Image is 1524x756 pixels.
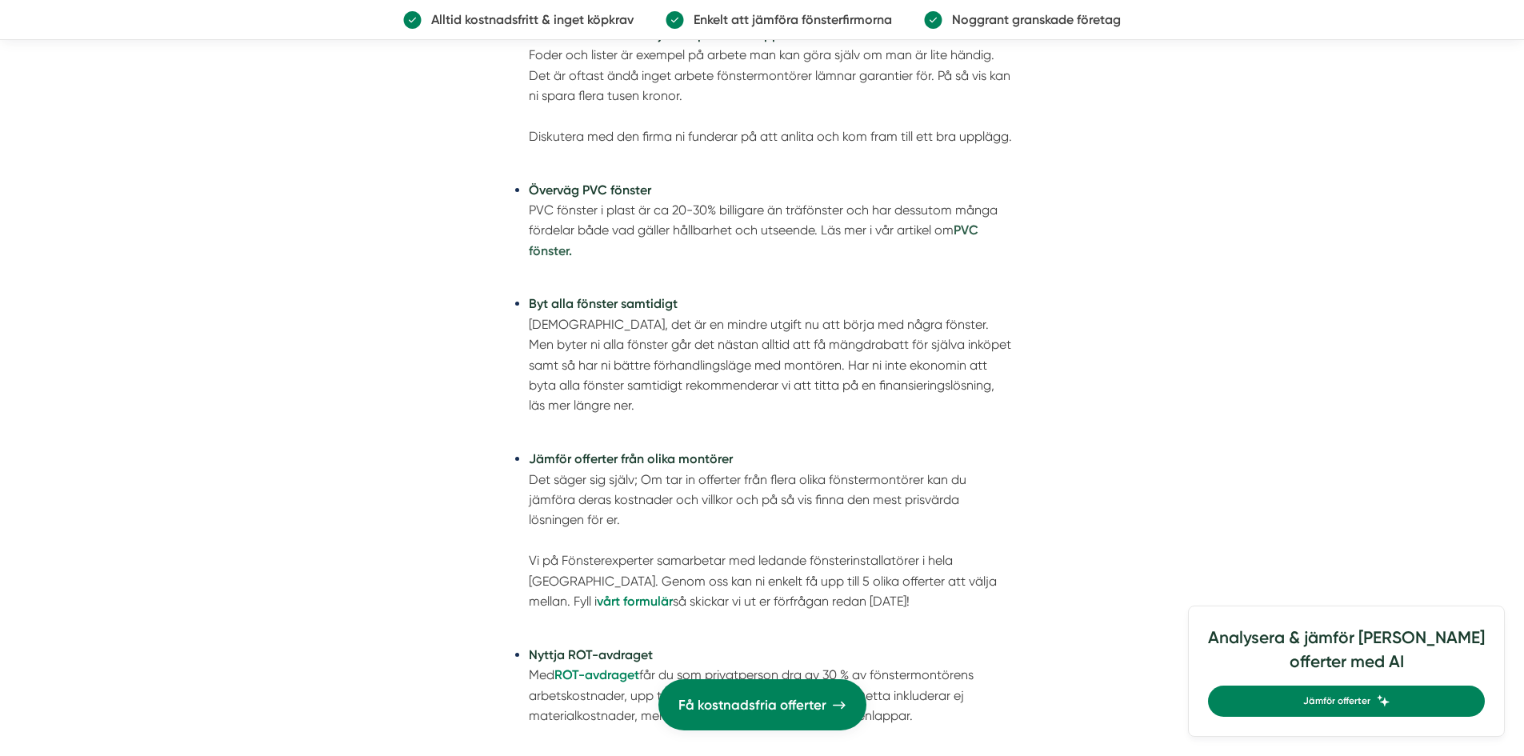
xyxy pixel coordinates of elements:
[529,180,1012,282] li: PVC fönster i plast är ca 20-30% billigare än träfönster och har dessutom många fördelar både vad...
[529,25,1012,167] li: Foder och lister är exempel på arbete man kan göra själv om man är lite händig. Det är oftast änd...
[1303,694,1370,709] span: Jämför offerter
[529,294,1012,436] li: [DEMOGRAPHIC_DATA], det är en mindre utgift nu att börja med några fönster. Men byter ni alla fön...
[529,222,978,258] a: PVC fönster.
[1208,626,1485,686] h4: Analysera & jämför [PERSON_NAME] offerter med AI
[529,451,733,466] strong: Jämför offerter från olika montörer
[597,594,673,609] a: vårt formulär
[684,10,892,30] p: Enkelt att jämföra fönsterfirmorna
[678,694,826,716] span: Få kostnadsfria offerter
[529,645,1012,746] li: Med får du som privatperson dra av 30 % av fönstermontörens arbetskostnader, upp till maximalt 50...
[529,296,678,311] strong: Byt alla fönster samtidigt
[529,647,653,662] strong: Nyttja ROT-avdraget
[529,449,1012,632] li: Det säger sig själv; Om tar in offerter från flera olika fönstermontörer kan du jämföra deras kos...
[1208,686,1485,717] a: Jämför offerter
[658,679,866,730] a: Få kostnadsfria offerter
[529,182,651,198] strong: Överväg PVC fönster
[942,10,1121,30] p: Noggrant granskade företag
[422,10,634,30] p: Alltid kostnadsfritt & inget köpkrav
[529,27,792,42] strong: Gör delar av arbetet själv - spar tusenlappar
[554,667,639,682] a: ROT-avdraget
